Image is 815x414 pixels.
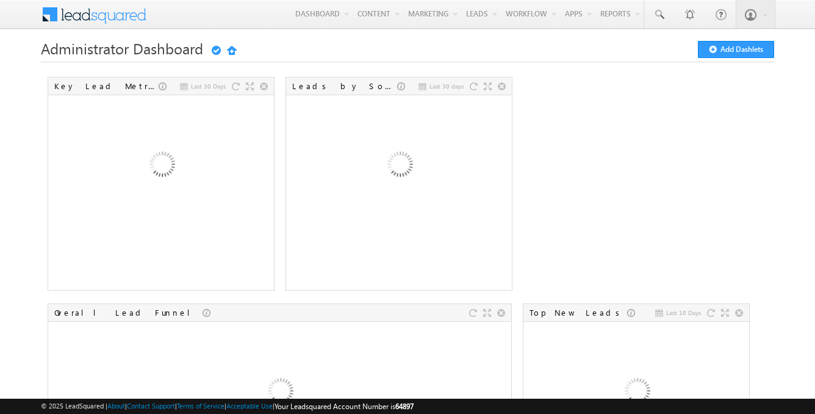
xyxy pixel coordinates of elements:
[226,402,273,410] a: Acceptable Use
[292,81,397,92] div: Leads by Sources
[54,81,159,92] div: Key Lead Metrics
[127,402,175,410] a: Contact Support
[96,101,227,232] img: Loading...
[191,81,226,92] span: Last 30 Days
[334,101,465,232] img: Loading...
[698,41,774,58] button: Add Dashlets
[530,307,627,318] div: Top New Leads
[666,307,701,318] span: Last 10 Days
[41,401,414,412] span: © 2025 LeadSquared | | | | |
[54,307,203,318] div: Overall Lead Funnel
[429,81,464,92] span: Last 30 days
[275,402,414,411] span: Your Leadsquared Account Number is
[395,402,414,411] span: 64897
[107,402,125,410] a: About
[177,402,224,410] a: Terms of Service
[41,38,203,58] span: Administrator Dashboard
